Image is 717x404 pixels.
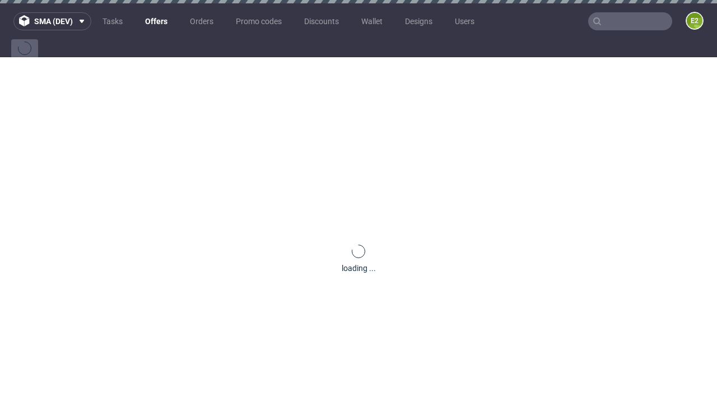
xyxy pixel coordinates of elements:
a: Promo codes [229,12,288,30]
a: Offers [138,12,174,30]
button: sma (dev) [13,12,91,30]
a: Orders [183,12,220,30]
a: Users [448,12,481,30]
span: sma (dev) [34,17,73,25]
figcaption: e2 [687,13,702,29]
a: Tasks [96,12,129,30]
a: Discounts [297,12,346,30]
a: Designs [398,12,439,30]
div: loading ... [342,263,376,274]
a: Wallet [355,12,389,30]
